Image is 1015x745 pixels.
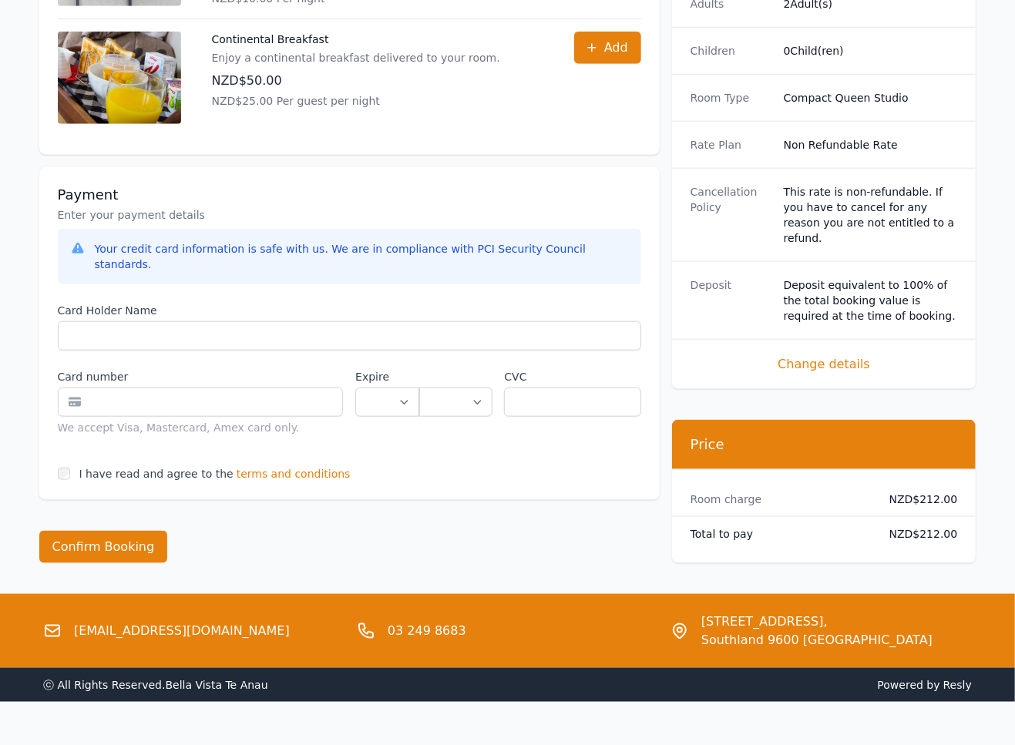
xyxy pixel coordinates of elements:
[691,43,771,59] dt: Children
[784,43,958,59] dd: 0 Child(ren)
[388,622,466,640] a: 03 249 8683
[212,50,500,65] p: Enjoy a continental breakfast delivered to your room.
[39,531,168,563] button: Confirm Booking
[784,90,958,106] dd: Compact Queen Studio
[784,184,958,246] div: This rate is non-refundable. If you have to cancel for any reason you are not entitled to a refund.
[877,492,958,507] dd: NZD$212.00
[74,622,290,640] a: [EMAIL_ADDRESS][DOMAIN_NAME]
[691,277,771,324] dt: Deposit
[95,241,629,272] div: Your credit card information is safe with us. We are in compliance with PCI Security Council stan...
[58,303,641,318] label: Card Holder Name
[212,32,500,47] p: Continental Breakfast
[355,369,419,384] label: Expire
[58,186,641,204] h3: Payment
[691,90,771,106] dt: Room Type
[574,32,641,64] button: Add
[943,679,972,691] a: Resly
[212,93,500,109] p: NZD$25.00 Per guest per night
[58,420,344,435] div: We accept Visa, Mastercard, Amex card only.
[691,435,958,454] h3: Price
[877,526,958,542] dd: NZD$212.00
[43,679,268,691] span: ⓒ All Rights Reserved. Bella Vista Te Anau
[701,631,933,649] span: Southland 9600 [GEOGRAPHIC_DATA]
[419,369,492,384] label: .
[691,137,771,153] dt: Rate Plan
[514,677,973,693] span: Powered by
[58,32,181,124] img: Continental Breakfast
[604,39,628,57] span: Add
[79,468,234,480] label: I have read and agree to the
[237,466,351,482] span: terms and conditions
[784,277,958,324] dd: Deposit equivalent to 100% of the total booking value is required at the time of booking.
[691,355,958,374] span: Change details
[691,492,865,507] dt: Room charge
[58,369,344,384] label: Card number
[212,72,500,90] p: NZD$50.00
[691,526,865,542] dt: Total to pay
[701,612,933,631] span: [STREET_ADDRESS],
[58,207,641,223] p: Enter your payment details
[691,184,771,246] dt: Cancellation Policy
[784,137,958,153] dd: Non Refundable Rate
[504,369,640,384] label: CVC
